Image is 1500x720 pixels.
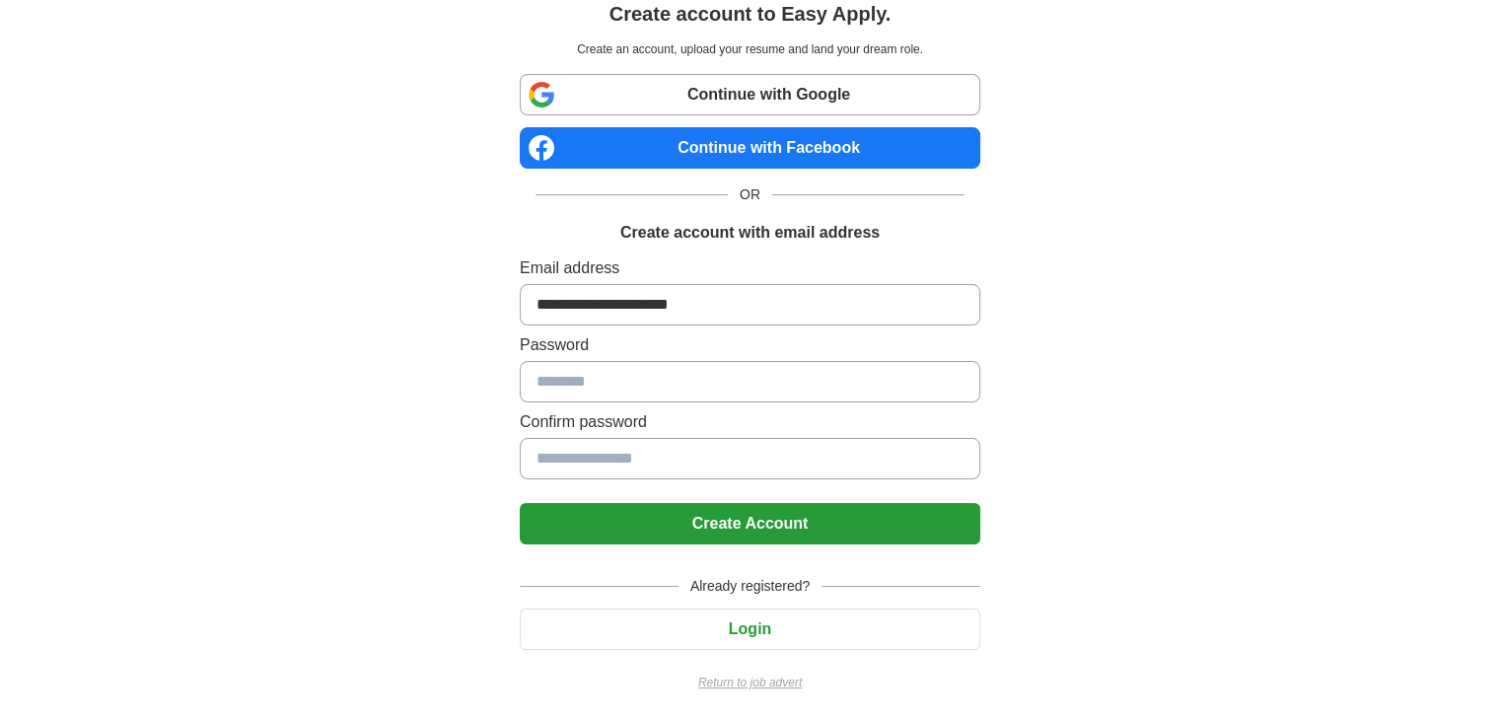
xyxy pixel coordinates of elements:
[520,127,980,169] a: Continue with Facebook
[520,74,980,115] a: Continue with Google
[520,620,980,637] a: Login
[520,333,980,357] label: Password
[679,576,821,597] span: Already registered?
[620,221,880,245] h1: Create account with email address
[524,40,976,58] p: Create an account, upload your resume and land your dream role.
[520,674,980,691] a: Return to job advert
[520,256,980,280] label: Email address
[728,184,772,205] span: OR
[520,503,980,544] button: Create Account
[520,410,980,434] label: Confirm password
[520,609,980,650] button: Login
